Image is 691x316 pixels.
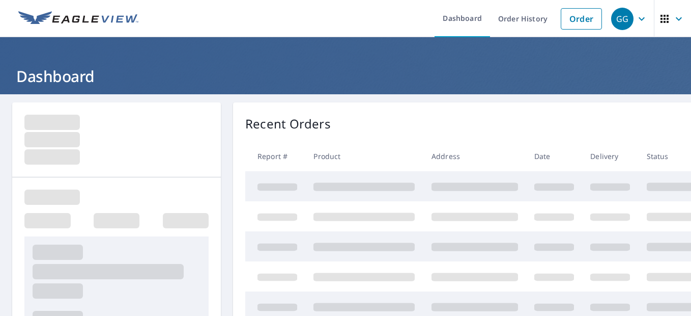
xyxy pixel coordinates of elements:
[423,141,526,171] th: Address
[561,8,602,30] a: Order
[526,141,582,171] th: Date
[18,11,138,27] img: EV Logo
[245,115,331,133] p: Recent Orders
[12,66,679,87] h1: Dashboard
[611,8,634,30] div: GG
[582,141,638,171] th: Delivery
[245,141,305,171] th: Report #
[305,141,423,171] th: Product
